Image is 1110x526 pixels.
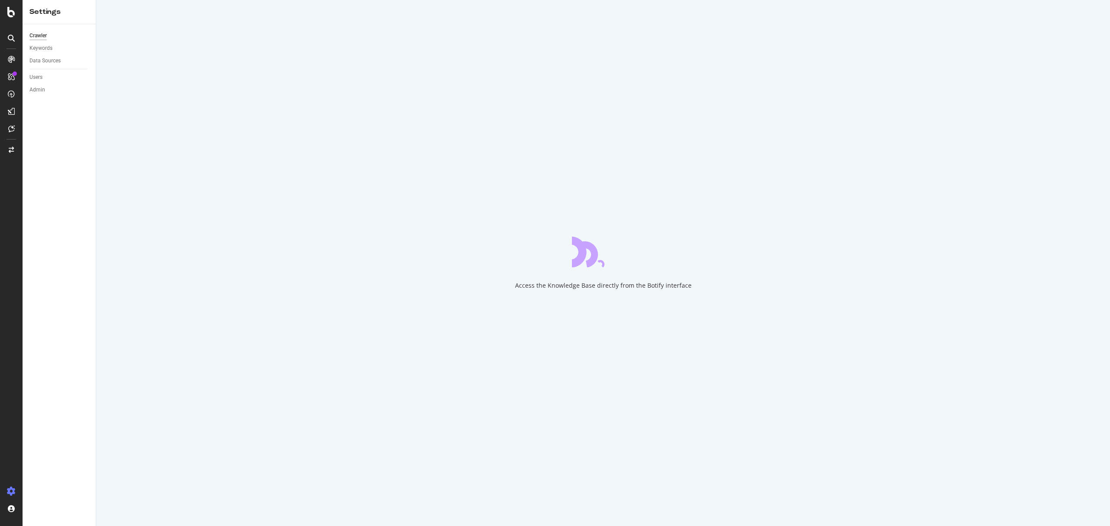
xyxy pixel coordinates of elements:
div: Crawler [29,31,47,40]
div: Admin [29,85,45,94]
div: Settings [29,7,89,17]
div: Access the Knowledge Base directly from the Botify interface [515,281,692,290]
div: animation [572,236,634,267]
div: Users [29,73,42,82]
div: Keywords [29,44,52,53]
a: Users [29,73,90,82]
a: Keywords [29,44,90,53]
div: Data Sources [29,56,61,65]
a: Crawler [29,31,90,40]
a: Data Sources [29,56,90,65]
a: Admin [29,85,90,94]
